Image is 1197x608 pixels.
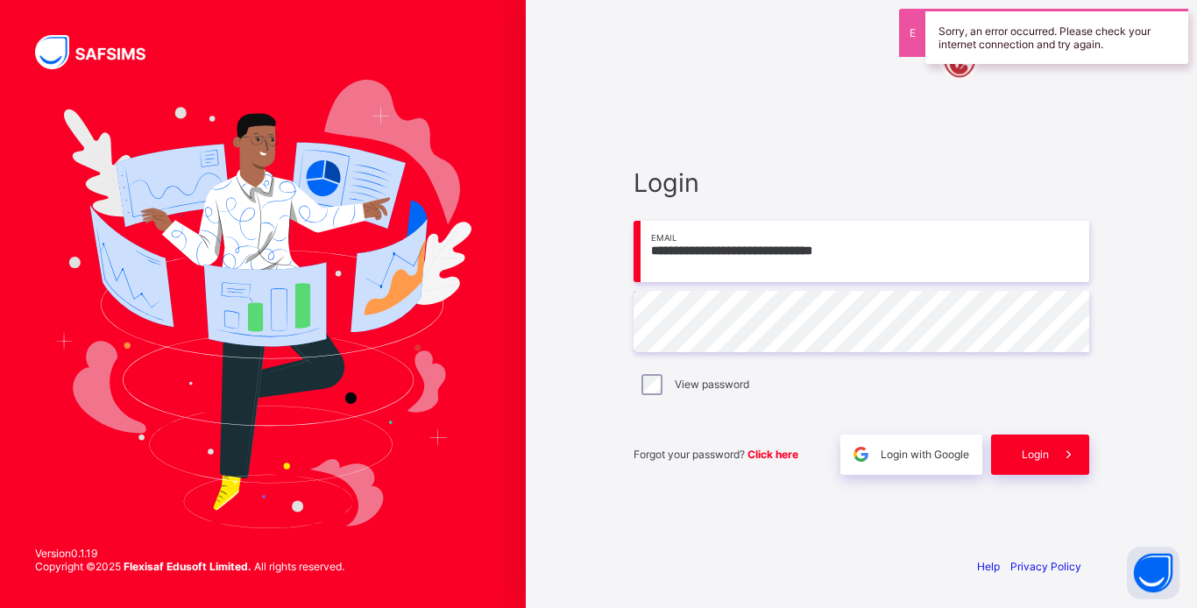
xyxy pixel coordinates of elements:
[35,547,344,560] span: Version 0.1.19
[634,167,1089,198] span: Login
[675,378,749,391] label: View password
[35,35,166,69] img: SAFSIMS Logo
[1127,547,1179,599] button: Open asap
[977,560,1000,573] a: Help
[634,448,798,461] span: Forgot your password?
[925,9,1188,64] div: Sorry, an error occurred. Please check your internet connection and try again.
[54,80,471,528] img: Hero Image
[851,444,871,464] img: google.396cfc9801f0270233282035f929180a.svg
[35,560,344,573] span: Copyright © 2025 All rights reserved.
[747,448,798,461] a: Click here
[124,560,251,573] strong: Flexisaf Edusoft Limited.
[881,448,969,461] span: Login with Google
[1022,448,1049,461] span: Login
[1010,560,1081,573] a: Privacy Policy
